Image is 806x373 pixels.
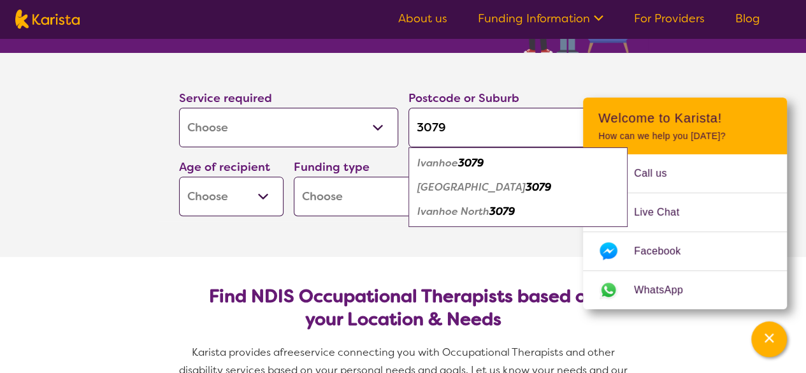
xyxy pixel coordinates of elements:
[15,10,80,29] img: Karista logo
[634,242,696,261] span: Facebook
[489,205,515,218] em: 3079
[417,180,526,194] em: [GEOGRAPHIC_DATA]
[294,159,370,175] label: Funding type
[415,151,621,175] div: Ivanhoe 3079
[598,110,772,126] h2: Welcome to Karista!
[189,285,617,331] h2: Find NDIS Occupational Therapists based on your Location & Needs
[398,11,447,26] a: About us
[415,200,621,224] div: Ivanhoe North 3079
[179,91,272,106] label: Service required
[598,131,772,142] p: How can we help you [DATE]?
[634,164,682,183] span: Call us
[583,98,787,309] div: Channel Menu
[478,11,603,26] a: Funding Information
[458,156,484,170] em: 3079
[179,159,270,175] label: Age of recipient
[751,321,787,357] button: Channel Menu
[634,281,698,300] span: WhatsApp
[583,154,787,309] ul: Choose channel
[735,11,760,26] a: Blog
[417,205,489,218] em: Ivanhoe North
[583,271,787,309] a: Web link opens in a new tab.
[417,156,458,170] em: Ivanhoe
[634,11,705,26] a: For Providers
[415,175,621,200] div: Ivanhoe East 3079
[526,180,551,194] em: 3079
[634,203,694,222] span: Live Chat
[408,91,519,106] label: Postcode or Suburb
[408,108,628,147] input: Type
[280,346,300,359] span: free
[192,346,280,359] span: Karista provides a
